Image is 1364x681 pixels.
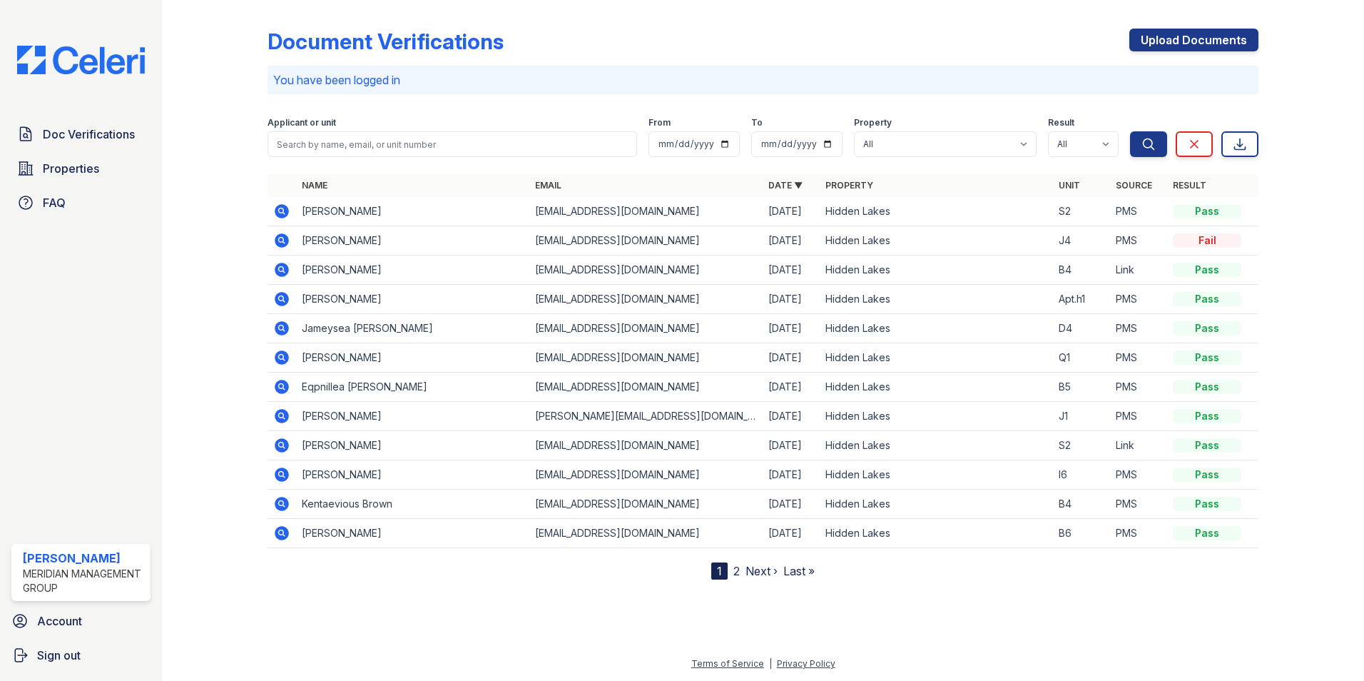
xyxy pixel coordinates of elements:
td: [DATE] [763,197,820,226]
a: Doc Verifications [11,120,151,148]
td: J1 [1053,402,1110,431]
div: Pass [1173,321,1241,336]
td: [PERSON_NAME] [296,402,529,431]
td: Jameysea [PERSON_NAME] [296,314,529,343]
a: Unit [1059,180,1080,191]
div: Pass [1173,263,1241,277]
span: FAQ [43,194,66,211]
td: Hidden Lakes [820,343,1053,373]
div: Pass [1173,526,1241,540]
td: [PERSON_NAME][EMAIL_ADDRESS][DOMAIN_NAME] [529,402,763,431]
span: Account [37,612,82,630]
a: Terms of Service [691,658,764,669]
td: [EMAIL_ADDRESS][DOMAIN_NAME] [529,519,763,548]
div: | [769,658,772,669]
td: PMS [1110,197,1167,226]
td: B5 [1053,373,1110,402]
div: Pass [1173,409,1241,423]
td: [DATE] [763,314,820,343]
td: [DATE] [763,519,820,548]
p: You have been logged in [273,71,1253,89]
a: Email [535,180,561,191]
td: [PERSON_NAME] [296,343,529,373]
td: PMS [1110,343,1167,373]
td: D4 [1053,314,1110,343]
td: B4 [1053,256,1110,285]
td: S2 [1053,431,1110,460]
a: Source [1116,180,1152,191]
td: Hidden Lakes [820,256,1053,285]
a: FAQ [11,188,151,217]
label: Applicant or unit [268,117,336,128]
div: Pass [1173,204,1241,218]
div: Pass [1173,350,1241,365]
td: [PERSON_NAME] [296,460,529,490]
div: Document Verifications [268,29,504,54]
div: Pass [1173,438,1241,453]
td: [DATE] [763,226,820,256]
td: Link [1110,256,1167,285]
a: Name [302,180,327,191]
td: Eqpnillea [PERSON_NAME] [296,373,529,402]
td: Link [1110,431,1167,460]
td: [EMAIL_ADDRESS][DOMAIN_NAME] [529,343,763,373]
a: Date ▼ [768,180,803,191]
td: [DATE] [763,256,820,285]
td: [EMAIL_ADDRESS][DOMAIN_NAME] [529,314,763,343]
img: CE_Logo_Blue-a8612792a0a2168367f1c8372b55b34899dd931a85d93a1a3d3e32e68fde9ad4.png [6,46,156,74]
td: [PERSON_NAME] [296,431,529,460]
div: Pass [1173,380,1241,394]
td: [EMAIL_ADDRESS][DOMAIN_NAME] [529,256,763,285]
td: [EMAIL_ADDRESS][DOMAIN_NAME] [529,197,763,226]
td: Hidden Lakes [820,402,1053,431]
td: [DATE] [763,490,820,519]
td: [DATE] [763,402,820,431]
td: PMS [1110,226,1167,256]
td: [DATE] [763,373,820,402]
td: Hidden Lakes [820,460,1053,490]
a: Result [1173,180,1206,191]
td: [PERSON_NAME] [296,256,529,285]
a: Property [825,180,873,191]
td: Hidden Lakes [820,197,1053,226]
a: Last » [783,564,815,578]
span: Doc Verifications [43,126,135,143]
td: B6 [1053,519,1110,548]
td: [EMAIL_ADDRESS][DOMAIN_NAME] [529,373,763,402]
td: [PERSON_NAME] [296,285,529,314]
a: Account [6,607,156,635]
a: 2 [733,564,740,578]
td: PMS [1110,460,1167,490]
td: Q1 [1053,343,1110,373]
td: PMS [1110,314,1167,343]
td: [EMAIL_ADDRESS][DOMAIN_NAME] [529,431,763,460]
div: Fail [1173,233,1241,248]
td: Apt.h1 [1053,285,1110,314]
div: 1 [711,563,728,580]
td: PMS [1110,285,1167,314]
td: PMS [1110,373,1167,402]
div: [PERSON_NAME] [23,550,145,567]
label: Property [854,117,892,128]
td: Hidden Lakes [820,285,1053,314]
td: PMS [1110,490,1167,519]
td: [EMAIL_ADDRESS][DOMAIN_NAME] [529,460,763,490]
span: Sign out [37,647,81,664]
td: [DATE] [763,460,820,490]
td: Hidden Lakes [820,490,1053,519]
input: Search by name, email, or unit number [268,131,637,157]
label: To [751,117,763,128]
td: PMS [1110,402,1167,431]
td: J4 [1053,226,1110,256]
td: S2 [1053,197,1110,226]
span: Properties [43,160,99,177]
div: Meridian Management Group [23,567,145,595]
a: Next › [745,564,778,578]
td: Kentaevious Brown [296,490,529,519]
a: Sign out [6,641,156,670]
td: [PERSON_NAME] [296,519,529,548]
td: Hidden Lakes [820,226,1053,256]
td: Hidden Lakes [820,431,1053,460]
td: I6 [1053,460,1110,490]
